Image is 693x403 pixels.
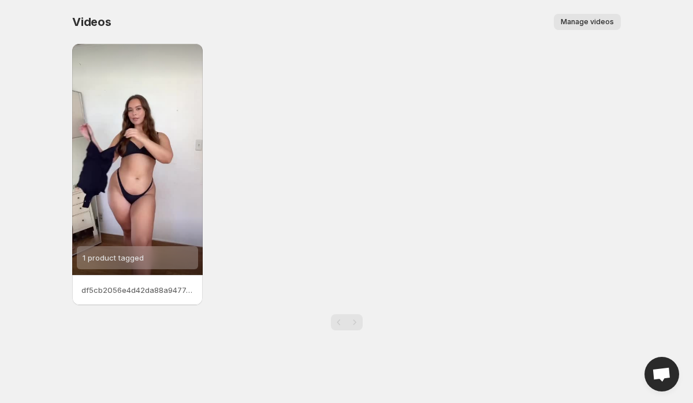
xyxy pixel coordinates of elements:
[72,15,111,29] span: Videos
[83,253,144,262] span: 1 product tagged
[331,314,363,330] nav: Pagination
[561,17,614,27] span: Manage videos
[554,14,621,30] button: Manage videos
[81,284,193,296] p: df5cb2056e4d42da88a947745dc526f1HD-1080p-25Mbps-33361266
[644,357,679,391] a: Open chat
